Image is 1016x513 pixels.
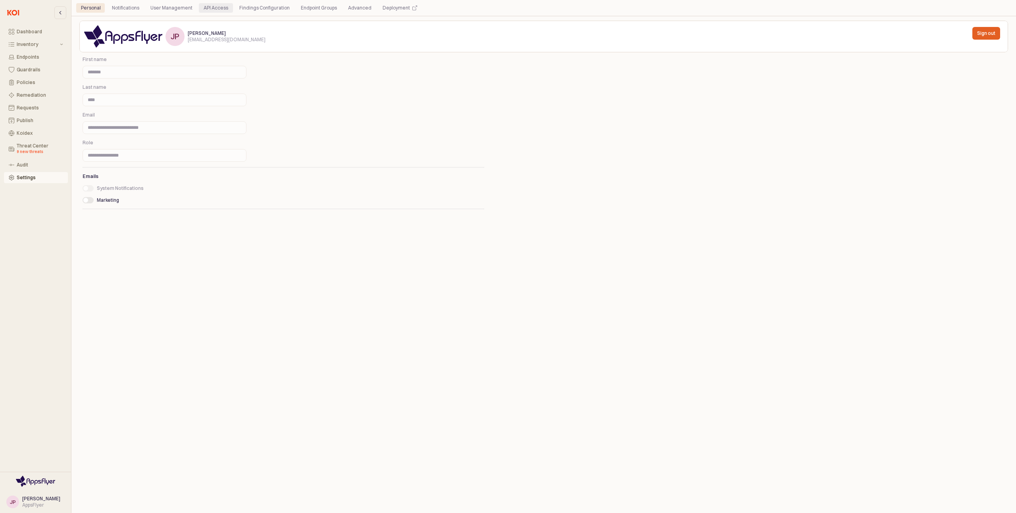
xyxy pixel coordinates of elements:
div: Audit [17,162,63,168]
div: AppsFlyer [22,502,60,508]
div: Publish [17,118,63,123]
span: Last name [83,84,106,90]
button: Dashboard [4,26,68,37]
div: Personal [81,3,101,13]
div: Settings [17,175,63,180]
div: Deployment [378,3,422,13]
span: First name [83,56,107,62]
p: Sign out [977,30,995,36]
span: Email [83,112,95,118]
div: Remediation [17,92,63,98]
strong: Emails [83,173,98,179]
button: Endpoints [4,52,68,63]
div: Threat Center [17,143,63,155]
button: Sign out [972,27,1000,40]
div: Koidex [17,130,63,136]
div: Advanced [343,3,376,13]
button: Requests [4,102,68,113]
div: Personal [76,3,106,13]
div: Deployment [383,3,410,13]
button: Publish [4,115,68,126]
button: Koidex [4,128,68,139]
button: Settings [4,172,68,183]
span: [PERSON_NAME] [22,496,60,502]
div: Findings Configuration [235,3,294,13]
span: Role [83,140,93,145]
button: Threat Center [4,140,68,158]
div: Advanced [348,3,371,13]
button: Audit [4,159,68,170]
div: 9 new threats [17,149,63,155]
span: System Notifications [97,185,144,191]
button: Inventory [4,39,68,50]
div: JP [171,33,179,40]
div: API Access [199,3,233,13]
div: API Access [204,3,228,13]
div: Endpoint Groups [301,3,337,13]
div: Policies [17,80,63,85]
div: User Management [150,3,192,13]
div: Requests [17,105,63,111]
div: Endpoint Groups [296,3,342,13]
div: Notifications [112,3,139,13]
div: Guardrails [17,67,63,73]
button: JP [6,496,19,508]
span: [PERSON_NAME] [188,30,226,36]
div: JP [10,498,16,506]
button: Remediation [4,90,68,101]
div: User Management [146,3,197,13]
div: Endpoints [17,54,63,60]
div: Notifications [107,3,144,13]
div: Findings Configuration [239,3,290,13]
div: [EMAIL_ADDRESS][DOMAIN_NAME] [188,36,266,43]
button: Policies [4,77,68,88]
div: Dashboard [17,29,63,34]
span: Marketing [97,197,119,203]
div: Inventory [17,42,58,47]
button: Guardrails [4,64,68,75]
